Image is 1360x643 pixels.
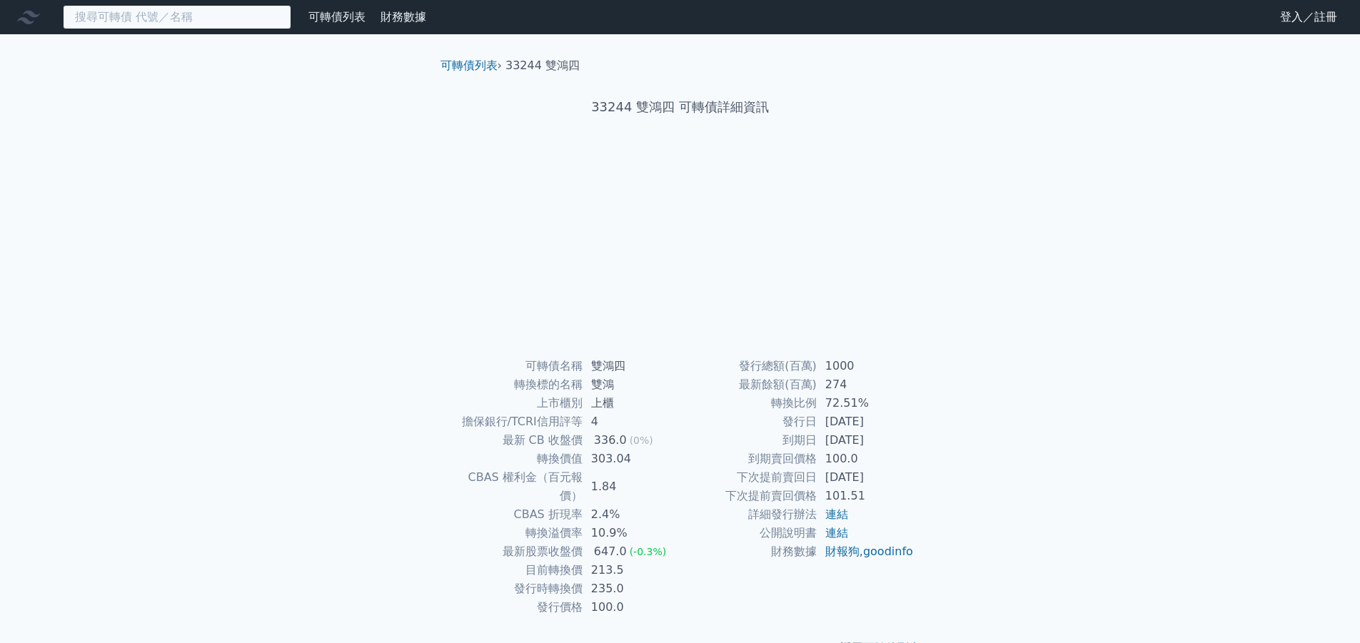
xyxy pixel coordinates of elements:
[817,357,915,375] td: 1000
[591,431,630,450] div: 336.0
[446,412,583,431] td: 擔保銀行/TCRI信用評等
[680,524,817,542] td: 公開說明書
[680,394,817,412] td: 轉換比例
[863,545,913,558] a: goodinfo
[680,375,817,394] td: 最新餘額(百萬)
[680,357,817,375] td: 發行總額(百萬)
[825,545,860,558] a: 財報狗
[583,468,680,505] td: 1.84
[446,598,583,617] td: 發行價格
[446,524,583,542] td: 轉換溢價率
[817,394,915,412] td: 72.51%
[446,450,583,468] td: 轉換價值
[505,57,580,74] li: 33244 雙鴻四
[680,468,817,487] td: 下次提前賣回日
[583,579,680,598] td: 235.0
[583,450,680,468] td: 303.04
[817,431,915,450] td: [DATE]
[591,542,630,561] div: 647.0
[308,10,366,24] a: 可轉債列表
[440,59,498,72] a: 可轉債列表
[680,487,817,505] td: 下次提前賣回價格
[583,357,680,375] td: 雙鴻四
[446,579,583,598] td: 發行時轉換價
[583,394,680,412] td: 上櫃
[583,598,680,617] td: 100.0
[446,561,583,579] td: 目前轉換價
[630,435,653,446] span: (0%)
[583,524,680,542] td: 10.9%
[446,468,583,505] td: CBAS 權利金（百元報價）
[817,450,915,468] td: 100.0
[446,542,583,561] td: 最新股票收盤價
[381,10,426,24] a: 財務數據
[825,507,848,521] a: 連結
[446,357,583,375] td: 可轉債名稱
[446,394,583,412] td: 上市櫃別
[817,412,915,431] td: [DATE]
[440,57,502,74] li: ›
[583,505,680,524] td: 2.4%
[630,546,667,557] span: (-0.3%)
[680,505,817,524] td: 詳細發行辦法
[583,375,680,394] td: 雙鴻
[583,561,680,579] td: 213.5
[446,431,583,450] td: 最新 CB 收盤價
[1269,6,1349,29] a: 登入／註冊
[680,431,817,450] td: 到期日
[446,505,583,524] td: CBAS 折現率
[680,542,817,561] td: 財務數據
[63,5,291,29] input: 搜尋可轉債 代號／名稱
[680,412,817,431] td: 發行日
[817,375,915,394] td: 274
[817,542,915,561] td: ,
[429,97,932,117] h1: 33244 雙鴻四 可轉債詳細資訊
[680,450,817,468] td: 到期賣回價格
[817,487,915,505] td: 101.51
[825,526,848,540] a: 連結
[446,375,583,394] td: 轉換標的名稱
[583,412,680,431] td: 4
[817,468,915,487] td: [DATE]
